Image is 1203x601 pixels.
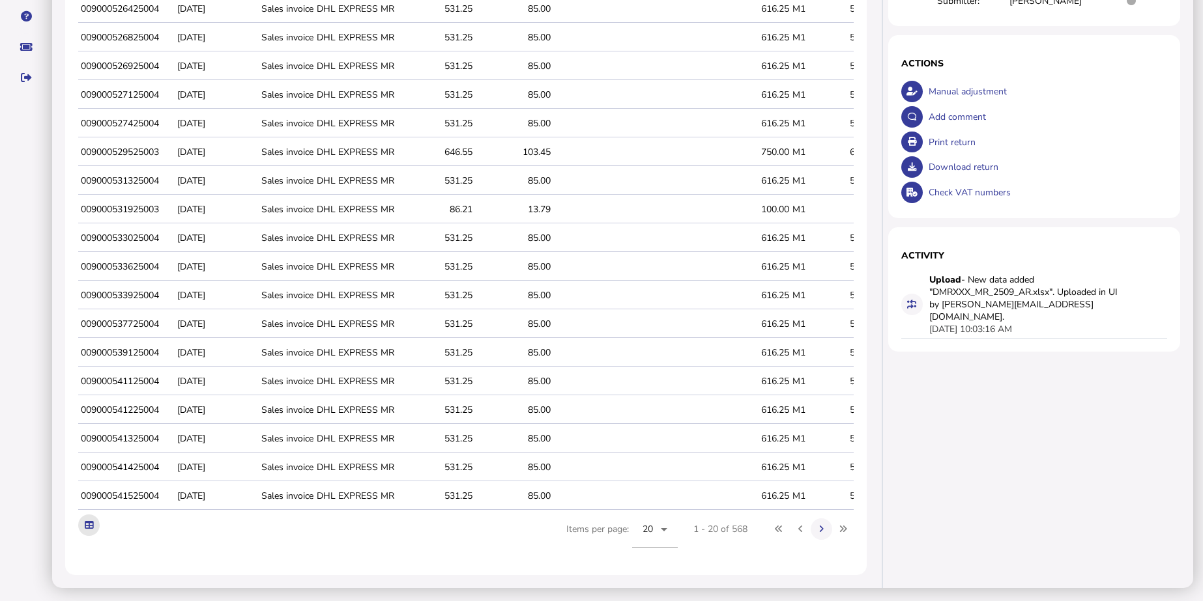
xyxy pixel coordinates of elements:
[398,346,472,359] div: 531.25
[78,425,175,453] td: 009000541325004
[259,454,314,481] td: Sales invoice
[901,249,1167,262] h1: Activity
[925,104,1167,130] div: Add comment
[714,175,789,187] div: 616.25
[714,318,789,330] div: 616.25
[925,130,1167,155] div: Print return
[175,425,259,453] td: [DATE]
[714,404,789,416] div: 616.25
[476,232,551,244] div: 85.00
[929,323,1012,335] div: [DATE] 10:03:16 AM
[398,432,472,445] div: 531.25
[790,311,840,338] td: M1
[768,518,790,540] button: First page
[832,518,854,540] button: Last page
[78,196,175,223] td: 009000531925003
[314,167,395,195] td: DHL EXPRESS MR
[175,454,259,481] td: [DATE]
[476,318,551,330] div: 85.00
[476,461,551,473] div: 85.00
[476,89,551,101] div: 85.00
[693,523,747,535] div: 1 - 20 of 568
[175,482,259,510] td: [DATE]
[907,300,916,309] i: Data for this filing changed
[929,273,1125,323] div: - New data added "DMRXXX_MR_2509_AR.xlsx". Uploaded in UI by [PERSON_NAME][EMAIL_ADDRESS][DOMAIN_...
[476,117,551,130] div: 85.00
[314,81,395,109] td: DHL EXPRESS MR
[790,482,840,510] td: M1
[843,461,878,473] div: 531.25
[78,24,175,51] td: 009000526825004
[790,167,840,195] td: M1
[78,454,175,481] td: 009000541425004
[398,203,472,216] div: 86.21
[78,514,100,536] button: Export table data to Excel
[790,53,840,80] td: M1
[314,454,395,481] td: DHL EXPRESS MR
[476,346,551,359] div: 85.00
[929,273,961,286] strong: Upload
[398,318,472,330] div: 531.25
[476,3,551,15] div: 85.00
[78,282,175,309] td: 009000533925004
[476,432,551,445] div: 85.00
[78,311,175,338] td: 009000537725004
[12,64,40,91] button: Sign out
[714,432,789,445] div: 616.25
[259,311,314,338] td: Sales invoice
[314,53,395,80] td: DHL EXPRESS MR
[175,81,259,109] td: [DATE]
[714,3,789,15] div: 616.25
[175,167,259,195] td: [DATE]
[476,60,551,72] div: 85.00
[398,490,472,502] div: 531.25
[714,260,789,273] div: 616.25
[843,203,878,216] div: 86.21
[175,339,259,367] td: [DATE]
[259,167,314,195] td: Sales invoice
[78,139,175,166] td: 009000529525003
[901,182,923,203] button: Check VAT numbers on return.
[259,368,314,395] td: Sales invoice
[398,146,472,158] div: 646.55
[476,260,551,273] div: 85.00
[259,339,314,367] td: Sales invoice
[901,156,923,178] button: Download return
[398,31,472,44] div: 531.25
[714,203,789,216] div: 100.00
[78,167,175,195] td: 009000531325004
[790,425,840,453] td: M1
[790,368,840,395] td: M1
[843,31,878,44] div: 531.25
[78,81,175,109] td: 009000527125004
[259,282,314,309] td: Sales invoice
[476,375,551,387] div: 85.00
[12,33,40,61] button: Raise a support ticket
[398,289,472,301] div: 531.25
[843,232,878,244] div: 531.25
[643,523,654,535] span: 20
[175,110,259,137] td: [DATE]
[790,454,840,481] td: M1
[314,225,395,252] td: DHL EXPRESS MR
[314,368,395,395] td: DHL EXPRESS MR
[398,232,472,244] div: 531.25
[843,289,878,301] div: 531.25
[398,375,472,387] div: 531.25
[314,196,395,223] td: DHL EXPRESS MR
[259,24,314,51] td: Sales invoice
[259,196,314,223] td: Sales invoice
[714,31,789,44] div: 616.25
[790,139,840,166] td: M1
[175,225,259,252] td: [DATE]
[901,57,1167,70] h1: Actions
[175,253,259,281] td: [DATE]
[12,3,40,30] button: Help pages
[476,490,551,502] div: 85.00
[314,139,395,166] td: DHL EXPRESS MR
[314,397,395,424] td: DHL EXPRESS MR
[259,253,314,281] td: Sales invoice
[714,60,789,72] div: 616.25
[259,397,314,424] td: Sales invoice
[314,311,395,338] td: DHL EXPRESS MR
